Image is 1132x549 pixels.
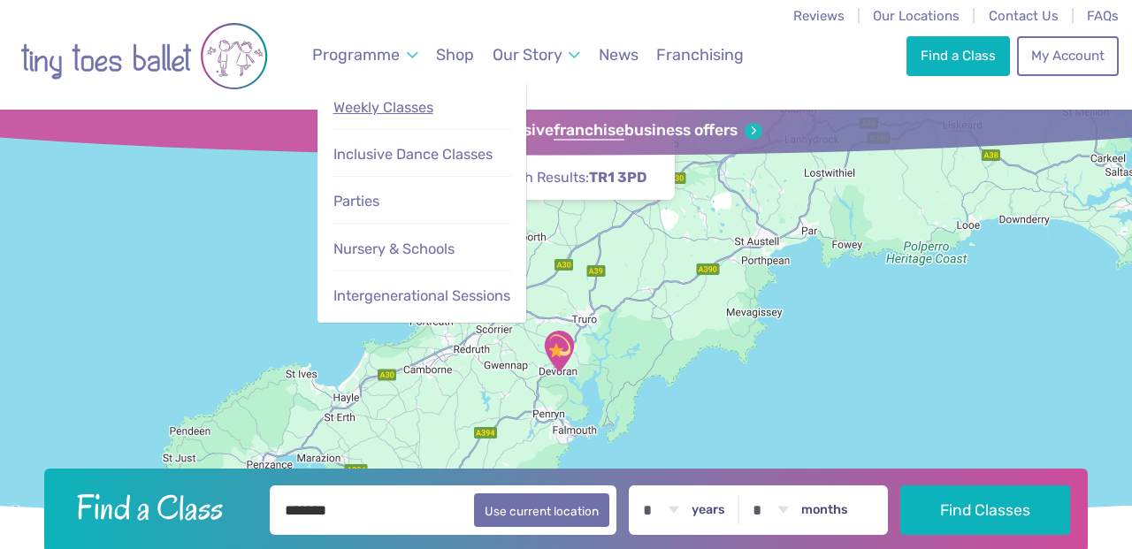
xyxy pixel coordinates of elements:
[428,35,482,75] a: Shop
[1087,8,1119,24] a: FAQs
[485,35,589,75] a: Our Story
[793,8,845,24] a: Reviews
[332,90,511,126] a: Weekly Classes
[900,485,1071,535] button: Find Classes
[304,35,426,75] a: Programme
[332,278,511,315] a: Intergenerational Sessions
[906,36,1009,75] a: Find a Class
[1017,36,1118,75] a: My Account
[4,502,63,525] a: Open this area in Google Maps (opens a new window)
[873,8,960,24] a: Our Locations
[370,121,761,141] a: Sign up for our exclusivefranchisebusiness offers
[493,45,562,64] span: Our Story
[599,45,639,64] span: News
[332,184,511,220] a: Parties
[333,193,379,210] span: Parties
[332,137,511,173] a: Inclusive Dance Classes
[333,287,510,304] span: Intergenerational Sessions
[20,11,268,101] img: tiny toes ballet
[62,485,258,530] h2: Find a Class
[332,232,511,268] a: Nursery & Schools
[4,502,63,525] img: Google
[591,35,646,75] a: News
[692,502,725,518] label: years
[989,8,1059,24] a: Contact Us
[648,35,752,75] a: Franchising
[312,45,400,64] span: Programme
[801,502,848,518] label: months
[333,240,455,257] span: Nursery & Schools
[589,169,646,186] strong: TR1 3PD
[554,121,624,141] strong: franchise
[656,45,744,64] span: Franchising
[436,45,474,64] span: Shop
[333,99,433,116] span: Weekly Classes
[537,329,581,373] div: Devoran Village Hall
[333,146,493,163] span: Inclusive Dance Classes
[474,493,609,527] button: Use current location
